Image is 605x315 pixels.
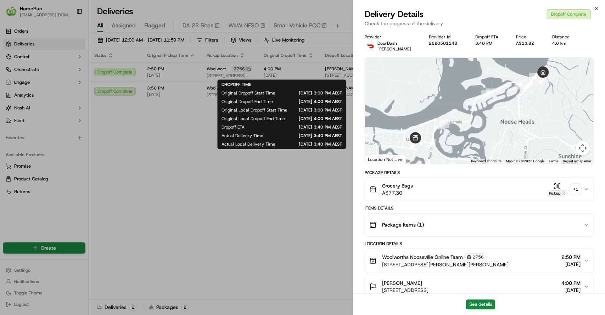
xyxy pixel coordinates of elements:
[516,40,540,46] div: A$13.82
[538,74,548,83] div: 15
[287,141,342,147] span: [DATE] 3:40 PM AEST
[475,40,505,46] div: 3:40 PM
[486,88,495,98] div: 1
[222,82,251,87] span: DROPOFF TIME
[576,141,590,155] button: Map camera controls
[481,90,491,99] div: 10
[547,190,568,196] div: Pickup
[552,34,576,40] div: Distance
[382,287,428,294] span: [STREET_ADDRESS]
[382,254,463,261] span: Woolworths Noosaville Online Team
[561,261,581,268] span: [DATE]
[365,241,594,246] div: Location Details
[471,159,502,164] button: Keyboard shortcuts
[365,249,593,272] button: Woolworths Noosaville Online Team2756[STREET_ADDRESS][PERSON_NAME][PERSON_NAME]2:50 PM[DATE]
[547,183,581,196] button: Pickup+1
[549,159,559,163] a: Terms (opens in new tab)
[275,133,342,139] span: [DATE] 3:40 PM AEST
[516,34,540,40] div: Price
[222,141,275,147] span: Actual Local Delivery Time
[382,261,509,268] span: [STREET_ADDRESS][PERSON_NAME][PERSON_NAME]
[377,46,411,52] span: [PERSON_NAME]
[435,120,444,129] div: 9
[222,133,263,139] span: Actual Delivery Time
[365,9,424,20] span: Delivery Details
[382,189,413,196] span: A$77.30
[547,183,568,196] button: Pickup
[365,205,594,211] div: Items Details
[222,90,275,96] span: Original Dropoff Start Time
[367,154,390,164] a: Open this area in Google Maps (opens a new window)
[429,40,457,46] button: 2620501148
[382,221,424,228] span: Package Items ( 1 )
[522,82,532,91] div: 13
[365,34,418,40] div: Provider
[506,159,544,163] span: Map data ©2025 Google
[466,299,495,309] button: See details
[429,34,464,40] div: Provider Id
[529,73,538,82] div: 14
[365,170,594,175] div: Package Details
[222,116,285,121] span: Original Local Dropoff End Time
[439,119,449,128] div: 2
[382,279,422,287] span: [PERSON_NAME]
[365,40,376,52] img: doordash_logo_v2.png
[287,90,342,96] span: [DATE] 3:00 PM AEST
[426,139,436,148] div: 3
[561,279,581,287] span: 4:00 PM
[296,116,342,121] span: [DATE] 4:00 PM AEST
[367,154,390,164] img: Google
[222,99,273,104] span: Original Dropoff End Time
[377,40,411,46] p: DoorDash
[475,34,505,40] div: Dropoff ETA
[524,81,533,90] div: 12
[365,213,593,236] button: Package Items (1)
[515,80,524,89] div: 11
[299,107,342,113] span: [DATE] 3:00 PM AEST
[222,124,245,130] span: Dropoff ETA
[284,99,342,104] span: [DATE] 4:00 PM AEST
[561,287,581,294] span: [DATE]
[552,40,576,46] div: 4.6 km
[365,155,406,164] div: Location Not Live
[571,184,581,194] div: + 1
[256,124,342,130] span: [DATE] 3:40 PM AEST
[365,20,594,27] p: Check the progress of the delivery
[365,275,593,298] button: [PERSON_NAME][STREET_ADDRESS]4:00 PM[DATE]
[365,178,593,201] button: Grocery BagsA$77.30Pickup+1
[561,254,581,261] span: 2:50 PM
[472,254,484,260] span: 2756
[382,182,413,189] span: Grocery Bags
[222,107,287,113] span: Original Local Dropoff Start Time
[563,159,591,163] a: Report a map error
